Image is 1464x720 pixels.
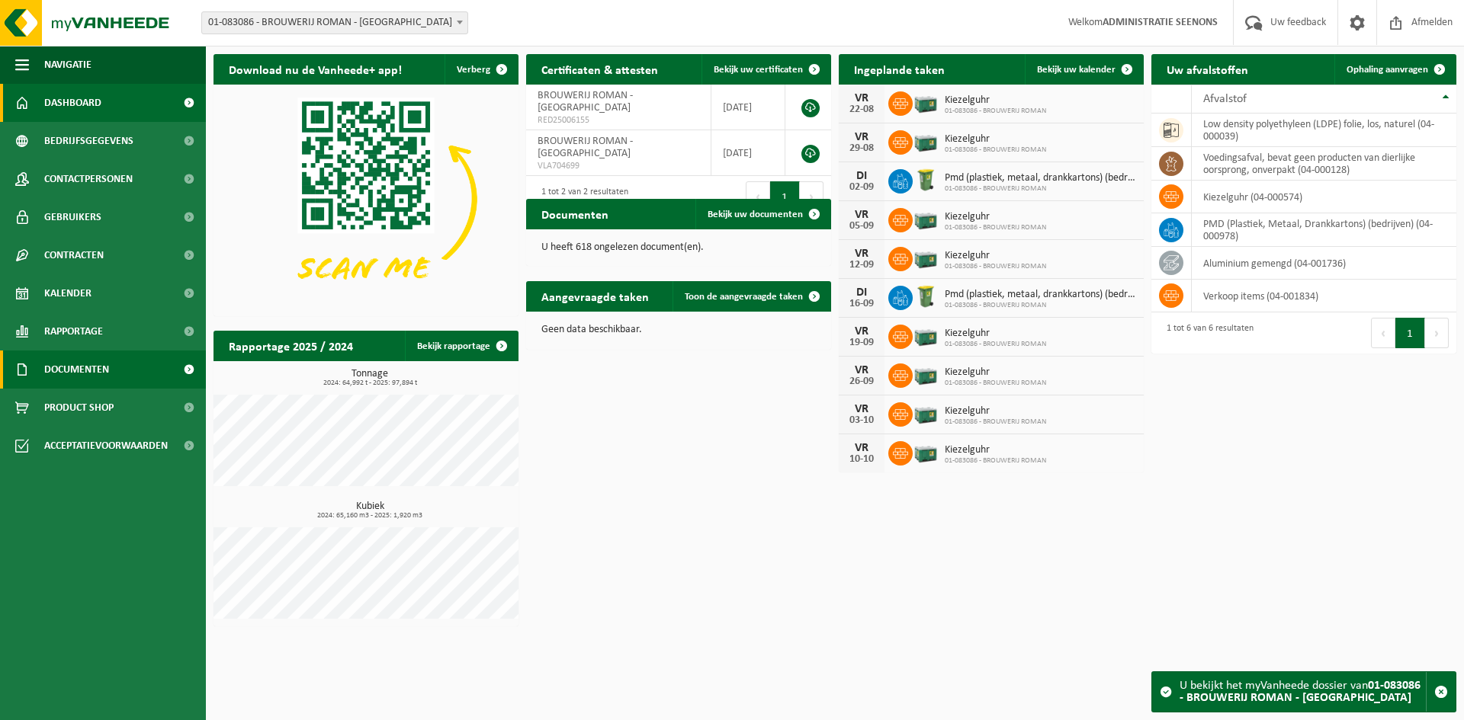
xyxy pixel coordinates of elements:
[846,182,877,193] div: 02-09
[541,325,816,335] p: Geen data beschikbaar.
[1334,54,1455,85] a: Ophaling aanvragen
[945,301,1136,310] span: 01-083086 - BROUWERIJ ROMAN
[202,12,467,34] span: 01-083086 - BROUWERIJ ROMAN - OUDENAARDE
[846,442,877,454] div: VR
[846,376,877,387] div: 26-09
[846,338,877,348] div: 19-09
[846,364,877,376] div: VR
[945,366,1046,379] span: Kiezelguhr
[538,160,699,172] span: VLA704699
[1151,54,1263,84] h2: Uw afvalstoffen
[221,379,518,387] span: 2024: 64,992 t - 2025: 97,894 t
[945,133,1046,146] span: Kiezelguhr
[44,427,168,465] span: Acceptatievoorwaarden
[913,361,939,387] img: PB-LB-0680-HPE-GN-01
[701,54,830,85] a: Bekijk uw certificaten
[526,281,664,311] h2: Aangevraagde taken
[913,206,939,232] img: PB-LB-0680-HPE-GN-01
[846,299,877,309] div: 16-09
[1192,114,1456,147] td: low density polyethyleen (LDPE) folie, los, naturel (04-000039)
[526,199,624,229] h2: Documenten
[44,274,91,312] span: Kalender
[945,94,1046,107] span: Kiezelguhr
[457,65,490,75] span: Verberg
[945,444,1046,456] span: Kiezelguhr
[44,160,133,198] span: Contactpersonen
[44,122,133,160] span: Bedrijfsgegevens
[44,350,109,389] span: Documenten
[1025,54,1142,85] a: Bekijk uw kalender
[685,292,803,302] span: Toon de aangevraagde taken
[541,242,816,253] p: U heeft 618 ongelezen document(en).
[714,65,803,75] span: Bekijk uw certificaten
[913,322,939,348] img: PB-LB-0680-HPE-GN-01
[945,456,1046,466] span: 01-083086 - BROUWERIJ ROMAN
[846,403,877,415] div: VR
[44,236,104,274] span: Contracten
[213,331,368,360] h2: Rapportage 2025 / 2024
[913,439,939,465] img: PB-LB-0680-HPE-GN-01
[1037,65,1116,75] span: Bekijk uw kalender
[846,286,877,299] div: DI
[800,181,823,212] button: Next
[846,170,877,182] div: DI
[1103,17,1218,28] strong: ADMINISTRATIE SEENONS
[708,210,803,219] span: Bekijk uw documenten
[1192,147,1456,181] td: voedingsafval, bevat geen producten van dierlijke oorsprong, onverpakt (04-000128)
[913,128,939,154] img: PB-LB-0680-HPE-GN-01
[846,454,877,465] div: 10-10
[1192,247,1456,280] td: aluminium gemengd (04-001736)
[711,85,785,130] td: [DATE]
[945,379,1046,388] span: 01-083086 - BROUWERIJ ROMAN
[405,331,517,361] a: Bekijk rapportage
[534,180,628,213] div: 1 tot 2 van 2 resultaten
[945,418,1046,427] span: 01-083086 - BROUWERIJ ROMAN
[846,209,877,221] div: VR
[538,114,699,126] span: RED25006155
[44,84,101,122] span: Dashboard
[846,221,877,232] div: 05-09
[945,289,1136,301] span: Pmd (plastiek, metaal, drankkartons) (bedrijven)
[538,90,633,114] span: BROUWERIJ ROMAN - [GEOGRAPHIC_DATA]
[746,181,770,212] button: Previous
[1180,680,1421,704] strong: 01-083086 - BROUWERIJ ROMAN - [GEOGRAPHIC_DATA]
[945,223,1046,232] span: 01-083086 - BROUWERIJ ROMAN
[846,325,877,338] div: VR
[945,328,1046,340] span: Kiezelguhr
[945,405,1046,418] span: Kiezelguhr
[1192,213,1456,247] td: PMD (Plastiek, Metaal, Drankkartons) (bedrijven) (04-000978)
[44,198,101,236] span: Gebruikers
[945,211,1046,223] span: Kiezelguhr
[44,389,114,427] span: Product Shop
[526,54,673,84] h2: Certificaten & attesten
[538,136,633,159] span: BROUWERIJ ROMAN - [GEOGRAPHIC_DATA]
[445,54,517,85] button: Verberg
[945,146,1046,155] span: 01-083086 - BROUWERIJ ROMAN
[1192,280,1456,312] td: verkoop items (04-001834)
[711,130,785,176] td: [DATE]
[945,340,1046,349] span: 01-083086 - BROUWERIJ ROMAN
[913,167,939,193] img: WB-0240-HPE-GN-50
[1192,181,1456,213] td: kiezelguhr (04-000574)
[839,54,960,84] h2: Ingeplande taken
[201,11,468,34] span: 01-083086 - BROUWERIJ ROMAN - OUDENAARDE
[846,131,877,143] div: VR
[1203,93,1247,105] span: Afvalstof
[913,89,939,115] img: PB-LB-0680-HPE-GN-01
[44,312,103,350] span: Rapportage
[695,199,830,229] a: Bekijk uw documenten
[846,248,877,260] div: VR
[913,283,939,309] img: WB-0240-HPE-GN-50
[846,92,877,104] div: VR
[1425,318,1449,348] button: Next
[945,250,1046,262] span: Kiezelguhr
[913,400,939,426] img: PB-LB-0680-HPE-GN-01
[1159,316,1254,350] div: 1 tot 6 van 6 resultaten
[846,104,877,115] div: 22-08
[846,143,877,154] div: 29-08
[221,501,518,520] h3: Kubiek
[1180,672,1426,712] div: U bekijkt het myVanheede dossier van
[913,245,939,270] img: PB-LB-0680-HPE-GN-01
[1371,318,1395,348] button: Previous
[770,181,800,212] button: 1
